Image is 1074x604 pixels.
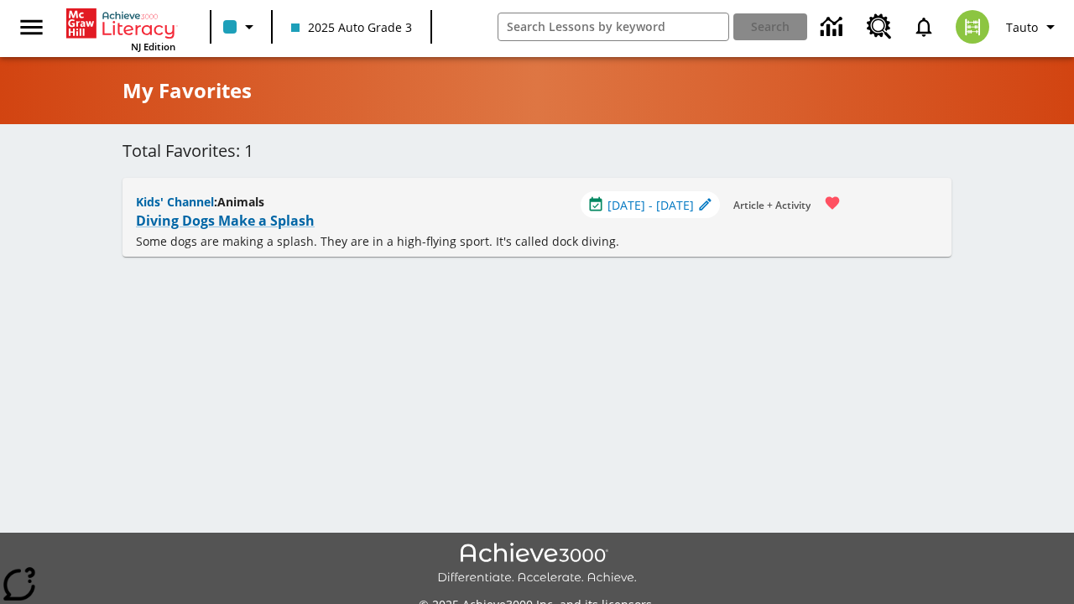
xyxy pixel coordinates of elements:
span: : Animals [214,194,264,210]
span: NJ Edition [131,40,175,53]
img: avatar image [956,10,989,44]
a: Notifications [902,5,946,49]
h5: My Favorites [123,77,252,104]
button: Class color is light blue. Change class color [216,12,266,42]
span: 2025 Auto Grade 3 [291,18,412,36]
span: Article + Activity [733,196,811,214]
span: Kids' Channel [136,194,214,210]
button: Profile/Settings [999,12,1067,42]
button: Select a new avatar [946,5,999,49]
div: Home [66,5,175,53]
a: Diving Dogs Make a Splash [136,209,315,232]
button: Open side menu [7,3,56,52]
div: Aug 26 - Aug 26 Choose Dates [581,191,720,218]
input: search field [498,13,729,40]
a: Resource Center, Will open in new tab [857,4,902,49]
a: Home [66,7,175,40]
span: [DATE] - [DATE] [607,196,694,214]
img: Achieve3000 Differentiate Accelerate Achieve [437,543,637,586]
button: Remove from Favorites [814,185,851,221]
a: Data Center [811,4,857,50]
p: Some dogs are making a splash. They are in a high-flying sport. It's called dock diving. [136,232,851,250]
h6: Total Favorites: 1 [123,138,951,164]
button: Article + Activity [727,191,817,219]
span: Tauto [1006,18,1038,36]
